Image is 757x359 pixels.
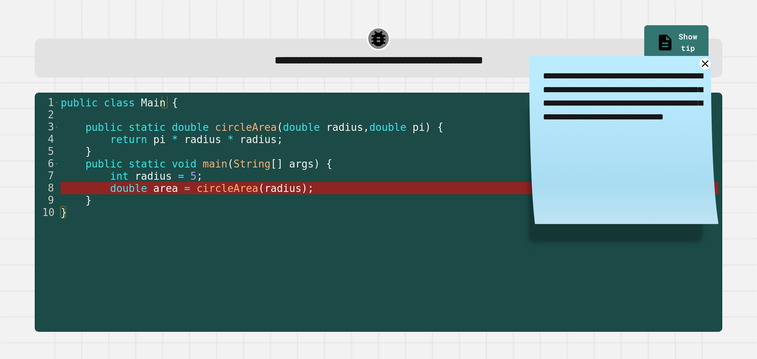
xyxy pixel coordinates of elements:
[190,170,196,182] span: 5
[85,158,122,170] span: public
[129,158,166,170] span: static
[178,170,184,182] span: =
[153,182,178,194] span: area
[110,170,129,182] span: int
[644,25,709,61] a: Show tip
[35,206,59,219] div: 10
[35,97,59,109] div: 1
[172,158,196,170] span: void
[35,109,59,121] div: 2
[54,97,59,109] span: Toggle code folding, rows 1 through 10
[110,134,147,145] span: return
[110,182,147,194] span: double
[264,182,301,194] span: radius
[240,134,277,145] span: radius
[215,121,277,133] span: circleArea
[85,121,122,133] span: public
[283,121,320,133] span: double
[141,97,166,109] span: Main
[35,121,59,133] div: 3
[134,170,172,182] span: radius
[326,121,363,133] span: radius
[35,145,59,158] div: 5
[184,182,190,194] span: =
[233,158,270,170] span: String
[35,182,59,194] div: 8
[61,97,98,109] span: public
[54,158,59,170] span: Toggle code folding, rows 6 through 9
[54,121,59,133] span: Toggle code folding, rows 3 through 5
[35,133,59,145] div: 4
[35,170,59,182] div: 7
[196,182,258,194] span: circleArea
[203,158,227,170] span: main
[289,158,314,170] span: args
[35,158,59,170] div: 6
[129,121,166,133] span: static
[35,194,59,206] div: 9
[153,134,165,145] span: pi
[104,97,134,109] span: class
[412,121,425,133] span: pi
[172,121,209,133] span: double
[184,134,221,145] span: radius
[369,121,406,133] span: double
